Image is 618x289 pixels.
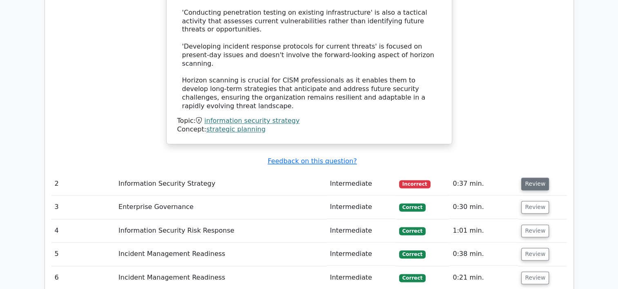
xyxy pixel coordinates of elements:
div: Concept: [177,125,441,134]
span: Correct [399,274,426,282]
span: Correct [399,250,426,258]
td: Intermediate [327,242,396,266]
td: Intermediate [327,219,396,242]
td: Intermediate [327,196,396,219]
td: 5 [51,242,115,266]
span: Incorrect [399,180,431,188]
td: 1:01 min. [449,219,518,242]
td: Incident Management Readiness [115,242,327,266]
button: Review [521,271,549,284]
td: Information Security Risk Response [115,219,327,242]
button: Review [521,248,549,260]
td: 0:38 min. [449,242,518,266]
button: Review [521,178,549,190]
div: Topic: [177,117,441,125]
td: 4 [51,219,115,242]
a: Feedback on this question? [268,157,357,165]
td: Enterprise Governance [115,196,327,219]
td: 0:30 min. [449,196,518,219]
td: Information Security Strategy [115,172,327,196]
a: information security strategy [204,117,299,124]
span: Correct [399,203,426,211]
td: 3 [51,196,115,219]
td: 2 [51,172,115,196]
a: strategic planning [206,125,265,133]
button: Review [521,225,549,237]
td: 0:37 min. [449,172,518,196]
td: Intermediate [327,172,396,196]
span: Correct [399,227,426,235]
button: Review [521,201,549,213]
